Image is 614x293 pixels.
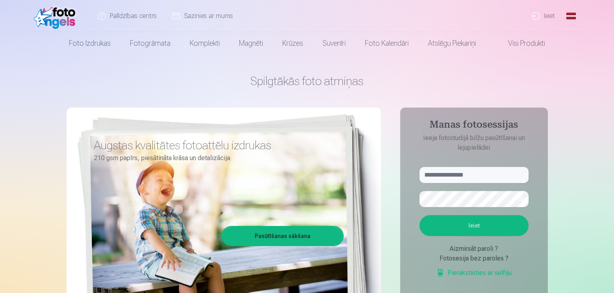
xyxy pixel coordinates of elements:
div: Aizmirsāt paroli ? [419,244,529,254]
a: Visi produkti [486,32,555,55]
p: Ieeja fotostudijā bilžu pasūtīšanai un lejupielādei [411,133,537,153]
h3: Augstas kvalitātes fotoattēlu izdrukas [94,138,338,153]
a: Krūzes [273,32,313,55]
a: Pierakstieties ar selfiju [436,268,512,278]
a: Foto kalendāri [355,32,418,55]
a: Pasūtīšanas sākšana [223,227,342,245]
a: Magnēti [229,32,273,55]
h1: Spilgtākās foto atmiņas [67,74,548,88]
a: Komplekti [180,32,229,55]
a: Foto izdrukas [59,32,120,55]
a: Atslēgu piekariņi [418,32,486,55]
h4: Manas fotosessijas [411,119,537,133]
button: Ieiet [419,215,529,236]
a: Fotogrāmata [120,32,180,55]
p: 210 gsm papīrs, piesātināta krāsa un detalizācija [94,153,338,164]
div: Fotosesija bez paroles ? [419,254,529,263]
a: Suvenīri [313,32,355,55]
img: /fa1 [34,3,80,29]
